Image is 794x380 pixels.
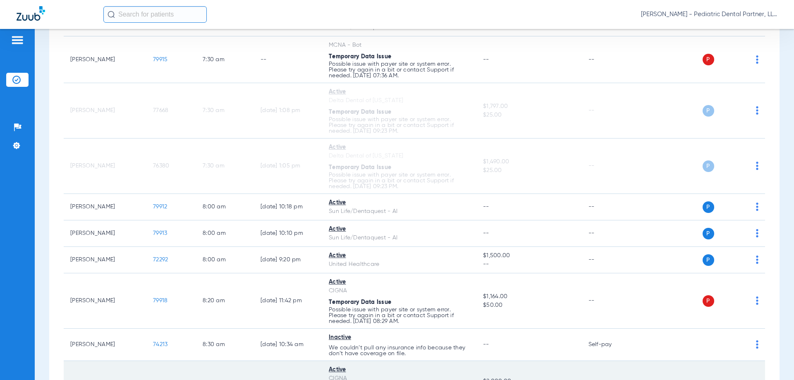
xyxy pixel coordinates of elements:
[196,247,254,273] td: 8:00 AM
[329,225,470,234] div: Active
[153,257,168,263] span: 72292
[329,117,470,134] p: Possible issue with payer site or system error. Please try again in a bit or contact Support if n...
[641,10,777,19] span: [PERSON_NAME] - Pediatric Dental Partner, LLP
[64,220,146,247] td: [PERSON_NAME]
[153,57,167,62] span: 79915
[582,329,638,361] td: Self-pay
[756,203,758,211] img: group-dot-blue.svg
[108,11,115,18] img: Search Icon
[582,273,638,329] td: --
[329,207,470,216] div: Sun Life/Dentaquest - AI
[254,273,322,329] td: [DATE] 11:42 PM
[329,345,470,356] p: We couldn’t pull any insurance info because they don’t have coverage on file.
[756,106,758,115] img: group-dot-blue.svg
[329,299,391,305] span: Temporary Data Issue
[153,163,169,169] span: 76380
[329,307,470,324] p: Possible issue with payer site or system error. Please try again in a bit or contact Support if n...
[582,83,638,139] td: --
[703,295,714,307] span: P
[329,54,391,60] span: Temporary Data Issue
[756,256,758,264] img: group-dot-blue.svg
[483,342,489,347] span: --
[329,109,391,115] span: Temporary Data Issue
[483,230,489,236] span: --
[153,204,167,210] span: 79912
[64,36,146,83] td: [PERSON_NAME]
[483,251,575,260] span: $1,500.00
[703,54,714,65] span: P
[756,229,758,237] img: group-dot-blue.svg
[329,165,391,170] span: Temporary Data Issue
[329,287,470,295] div: CIGNA
[254,194,322,220] td: [DATE] 10:18 PM
[153,342,167,347] span: 74213
[329,251,470,260] div: Active
[196,194,254,220] td: 8:00 AM
[703,228,714,239] span: P
[329,88,470,96] div: Active
[483,158,575,166] span: $1,490.00
[582,220,638,247] td: --
[254,247,322,273] td: [DATE] 9:20 PM
[483,102,575,111] span: $1,797.00
[703,254,714,266] span: P
[756,296,758,305] img: group-dot-blue.svg
[11,35,24,45] img: hamburger-icon
[483,57,489,62] span: --
[64,83,146,139] td: [PERSON_NAME]
[196,220,254,247] td: 8:00 AM
[329,172,470,189] p: Possible issue with payer site or system error. Please try again in a bit or contact Support if n...
[329,61,470,79] p: Possible issue with payer site or system error. Please try again in a bit or contact Support if n...
[703,160,714,172] span: P
[196,329,254,361] td: 8:30 AM
[64,139,146,194] td: [PERSON_NAME]
[64,329,146,361] td: [PERSON_NAME]
[483,260,575,269] span: --
[329,260,470,269] div: United Healthcare
[196,36,254,83] td: 7:30 AM
[483,301,575,310] span: $50.00
[582,194,638,220] td: --
[483,292,575,301] span: $1,164.00
[17,6,45,21] img: Zuub Logo
[703,201,714,213] span: P
[254,329,322,361] td: [DATE] 10:34 AM
[196,83,254,139] td: 7:30 AM
[483,111,575,119] span: $25.00
[64,247,146,273] td: [PERSON_NAME]
[582,139,638,194] td: --
[483,166,575,175] span: $25.00
[254,36,322,83] td: --
[153,298,167,304] span: 79918
[153,108,168,113] span: 77668
[254,220,322,247] td: [DATE] 10:10 PM
[153,230,167,236] span: 79913
[103,6,207,23] input: Search for patients
[329,96,470,105] div: Delta Dental of [US_STATE]
[753,340,794,380] iframe: Chat Widget
[483,204,489,210] span: --
[329,143,470,152] div: Active
[329,198,470,207] div: Active
[582,247,638,273] td: --
[64,273,146,329] td: [PERSON_NAME]
[329,333,470,342] div: Inactive
[329,278,470,287] div: Active
[329,234,470,242] div: Sun Life/Dentaquest - AI
[582,36,638,83] td: --
[64,194,146,220] td: [PERSON_NAME]
[329,366,470,374] div: Active
[329,41,470,50] div: MCNA - Bot
[196,139,254,194] td: 7:30 AM
[254,139,322,194] td: [DATE] 1:05 PM
[756,55,758,64] img: group-dot-blue.svg
[756,162,758,170] img: group-dot-blue.svg
[329,152,470,160] div: Delta Dental of [US_STATE]
[254,83,322,139] td: [DATE] 1:08 PM
[703,105,714,117] span: P
[196,273,254,329] td: 8:20 AM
